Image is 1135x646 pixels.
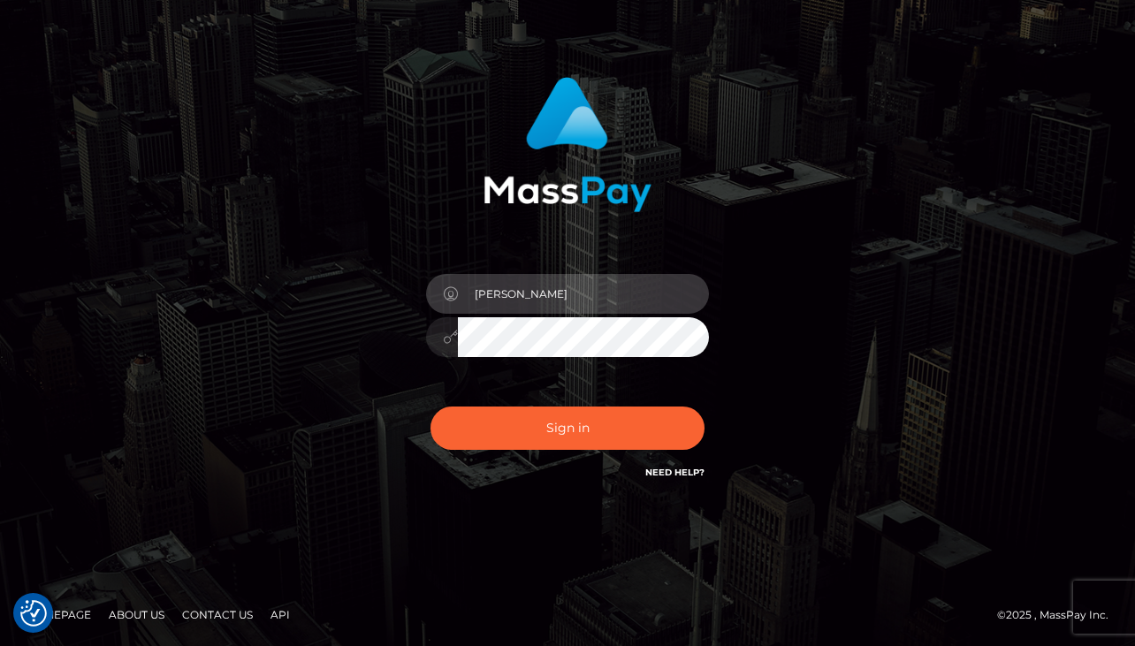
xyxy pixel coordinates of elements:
img: Revisit consent button [20,600,47,627]
img: MassPay Login [484,77,651,212]
a: Homepage [19,601,98,628]
button: Consent Preferences [20,600,47,627]
input: Username... [458,274,709,314]
a: About Us [102,601,171,628]
a: Need Help? [645,467,705,478]
div: © 2025 , MassPay Inc. [997,605,1122,625]
a: API [263,601,297,628]
button: Sign in [430,407,705,450]
a: Contact Us [175,601,260,628]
